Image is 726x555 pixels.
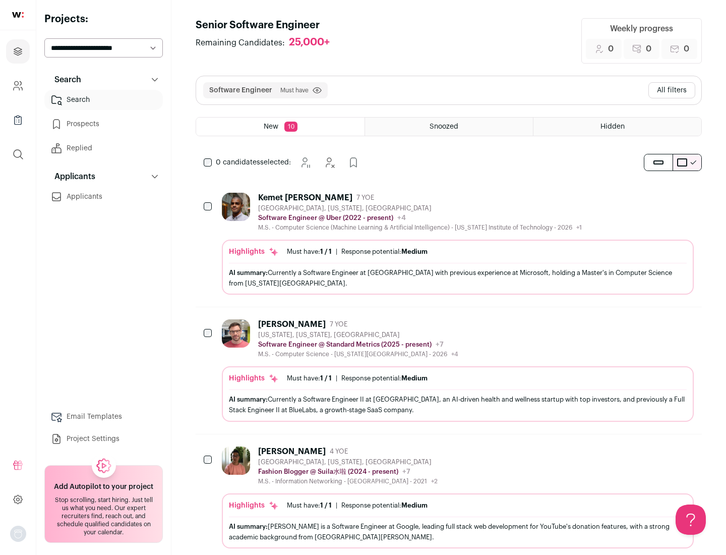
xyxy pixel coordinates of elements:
div: Currently a Software Engineer at [GEOGRAPHIC_DATA] with previous experience at Microsoft, holding... [229,267,687,289]
div: Response potential: [341,502,428,510]
span: 0 [684,43,689,55]
img: ebffc8b94a612106133ad1a79c5dcc917f1f343d62299c503ebb759c428adb03.jpg [222,447,250,475]
span: 0 [608,43,614,55]
span: +2 [431,478,438,484]
button: Add to Prospects [343,152,364,173]
div: Highlights [229,501,279,511]
span: AI summary: [229,269,268,276]
button: Software Engineer [209,85,272,95]
span: +4 [397,214,406,221]
div: Must have: [287,502,332,510]
button: Open dropdown [10,526,26,542]
button: Snooze [295,152,315,173]
p: Search [48,74,81,86]
span: Medium [401,502,428,509]
span: 7 YOE [356,194,374,202]
span: 10 [284,122,297,132]
p: Software Engineer @ Standard Metrics (2025 - present) [258,341,432,349]
div: 25,000+ [289,36,330,49]
a: Company Lists [6,108,30,132]
span: Medium [401,248,428,255]
span: selected: [216,157,291,168]
h1: Senior Software Engineer [196,18,340,32]
a: Project Settings [44,429,163,449]
span: 0 candidates [216,159,260,166]
img: 92c6d1596c26b24a11d48d3f64f639effaf6bd365bf059bea4cfc008ddd4fb99.jpg [222,319,250,348]
div: Must have: [287,374,332,382]
ul: | [287,248,428,256]
img: nopic.png [10,526,26,542]
span: Remaining Candidates: [196,37,285,49]
div: [PERSON_NAME] [258,447,326,457]
h2: Projects: [44,12,163,26]
div: Stop scrolling, start hiring. Just tell us what you need. Our expert recruiters find, reach out, ... [51,496,156,536]
a: Replied [44,138,163,158]
a: Snoozed [365,118,533,136]
h2: Add Autopilot to your project [54,482,153,492]
div: [GEOGRAPHIC_DATA], [US_STATE], [GEOGRAPHIC_DATA] [258,204,582,212]
img: wellfound-shorthand-0d5821cbd27db2630d0214b213865d53afaa358527fdda9d0ea32b1df1b89c2c.svg [12,12,24,18]
div: [US_STATE], [US_STATE], [GEOGRAPHIC_DATA] [258,331,458,339]
span: Snoozed [430,123,458,130]
span: Medium [401,375,428,381]
span: 0 [646,43,651,55]
span: +7 [402,468,410,475]
span: AI summary: [229,523,268,530]
a: [PERSON_NAME] 7 YOE [US_STATE], [US_STATE], [GEOGRAPHIC_DATA] Software Engineer @ Standard Metric... [222,319,694,421]
p: Fashion Blogger @ Suila水啦 (2024 - present) [258,468,398,476]
button: Applicants [44,166,163,187]
span: 1 / 1 [320,248,332,255]
span: +4 [451,351,458,357]
a: Email Templates [44,407,163,427]
ul: | [287,502,428,510]
a: Kemet [PERSON_NAME] 7 YOE [GEOGRAPHIC_DATA], [US_STATE], [GEOGRAPHIC_DATA] Software Engineer @ Ub... [222,193,694,295]
span: +7 [436,341,444,348]
span: 7 YOE [330,320,347,328]
span: AI summary: [229,396,268,403]
div: Response potential: [341,374,428,382]
img: 927442a7649886f10e33b6150e11c56b26abb7af887a5a1dd4d66526963a6550.jpg [222,193,250,221]
a: Search [44,90,163,110]
div: [PERSON_NAME] is a Software Engineer at Google, leading full stack web development for YouTube's ... [229,521,687,542]
span: 4 YOE [330,448,348,456]
button: Hide [319,152,339,173]
ul: | [287,374,428,382]
a: Company and ATS Settings [6,74,30,98]
p: Software Engineer @ Uber (2022 - present) [258,214,393,222]
a: Add Autopilot to your project Stop scrolling, start hiring. Just tell us what you need. Our exper... [44,465,163,543]
div: M.S. - Computer Science (Machine Learning & Artificial Intelligence) - [US_STATE] Institute of Te... [258,224,582,232]
div: M.S. - Computer Science - [US_STATE][GEOGRAPHIC_DATA] - 2026 [258,350,458,358]
div: Highlights [229,247,279,257]
div: Weekly progress [610,23,673,35]
button: All filters [648,82,695,98]
p: Applicants [48,171,95,183]
div: [PERSON_NAME] [258,319,326,329]
a: [PERSON_NAME] 4 YOE [GEOGRAPHIC_DATA], [US_STATE], [GEOGRAPHIC_DATA] Fashion Blogger @ Suila水啦 (2... [222,447,694,548]
button: Search [44,70,163,90]
a: Hidden [533,118,701,136]
a: Prospects [44,114,163,134]
a: Projects [6,39,30,64]
div: M.S. - Information Networking - [GEOGRAPHIC_DATA] - 2021 [258,477,438,485]
div: Currently a Software Engineer II at [GEOGRAPHIC_DATA], an AI-driven health and wellness startup w... [229,394,687,415]
div: Highlights [229,373,279,383]
div: Response potential: [341,248,428,256]
span: 1 / 1 [320,502,332,509]
span: Must have [280,86,309,94]
div: Must have: [287,248,332,256]
span: Hidden [600,123,625,130]
div: [GEOGRAPHIC_DATA], [US_STATE], [GEOGRAPHIC_DATA] [258,458,438,466]
div: Kemet [PERSON_NAME] [258,193,352,203]
span: 1 / 1 [320,375,332,381]
span: +1 [576,225,582,231]
span: New [264,123,278,130]
iframe: Help Scout Beacon - Open [676,505,706,535]
a: Applicants [44,187,163,207]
